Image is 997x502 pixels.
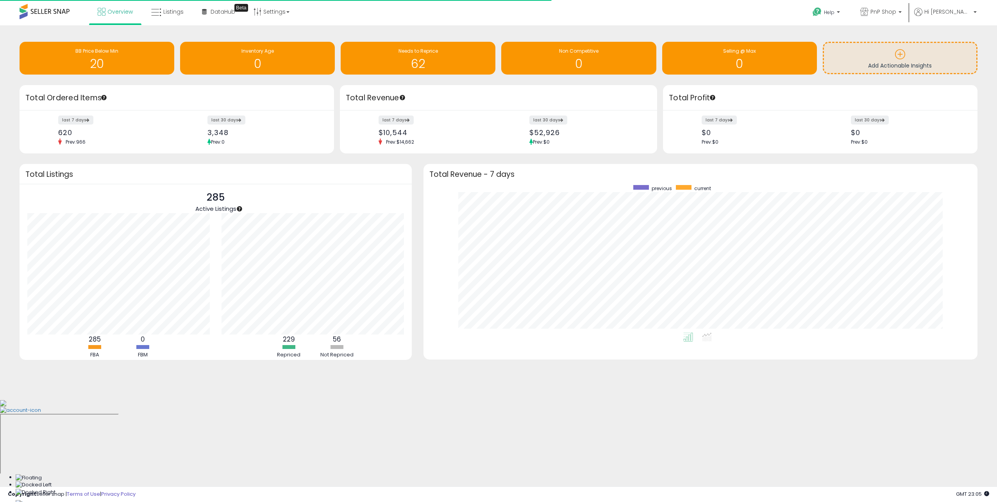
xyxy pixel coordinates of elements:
[529,116,567,125] label: last 30 days
[119,351,166,359] div: FBM
[180,42,335,75] a: Inventory Age 0
[341,42,495,75] a: Needs to Reprice 62
[16,481,52,489] img: Docked Left
[662,42,817,75] a: Selling @ Max 0
[398,48,438,54] span: Needs to Reprice
[20,42,174,75] a: BB Price Below Min 20
[379,128,493,137] div: $10,544
[702,116,737,125] label: last 7 days
[107,8,133,16] span: Overview
[666,57,813,70] h1: 0
[234,4,248,12] div: Tooltip anchor
[924,8,971,16] span: Hi [PERSON_NAME]
[702,128,815,137] div: $0
[58,128,171,137] div: 620
[851,128,964,137] div: $0
[23,57,170,70] h1: 20
[207,116,245,125] label: last 30 days
[184,57,331,70] h1: 0
[25,93,328,103] h3: Total Ordered Items
[346,93,651,103] h3: Total Revenue
[195,205,236,213] span: Active Listings
[163,8,184,16] span: Listings
[313,351,360,359] div: Not Repriced
[283,335,295,344] b: 229
[100,94,107,101] div: Tooltip anchor
[89,335,101,344] b: 285
[58,116,93,125] label: last 7 days
[333,335,341,344] b: 56
[211,139,225,145] span: Prev: 0
[669,93,972,103] h3: Total Profit
[868,62,932,69] span: Add Actionable Insights
[824,43,976,73] a: Add Actionable Insights
[851,139,868,145] span: Prev: $0
[529,128,643,137] div: $52,926
[559,48,599,54] span: Non Competitive
[870,8,896,16] span: PnP Shop
[25,171,406,177] h3: Total Listings
[806,1,848,25] a: Help
[505,57,652,70] h1: 0
[265,351,312,359] div: Repriced
[399,94,406,101] div: Tooltip anchor
[652,185,672,192] span: previous
[914,8,977,25] a: Hi [PERSON_NAME]
[501,42,656,75] a: Non Competitive 0
[723,48,756,54] span: Selling @ Max
[211,8,235,16] span: DataHub
[71,351,118,359] div: FBA
[207,128,320,137] div: 3,348
[824,9,834,16] span: Help
[379,116,414,125] label: last 7 days
[382,139,418,145] span: Prev: $14,662
[16,474,42,482] img: Floating
[16,489,55,496] img: Docked Right
[62,139,89,145] span: Prev: 966
[241,48,274,54] span: Inventory Age
[702,139,718,145] span: Prev: $0
[694,185,711,192] span: current
[533,139,550,145] span: Prev: $0
[345,57,491,70] h1: 62
[75,48,118,54] span: BB Price Below Min
[429,171,972,177] h3: Total Revenue - 7 days
[236,205,243,212] div: Tooltip anchor
[851,116,889,125] label: last 30 days
[195,190,236,205] p: 285
[812,7,822,17] i: Get Help
[709,94,716,101] div: Tooltip anchor
[141,335,145,344] b: 0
